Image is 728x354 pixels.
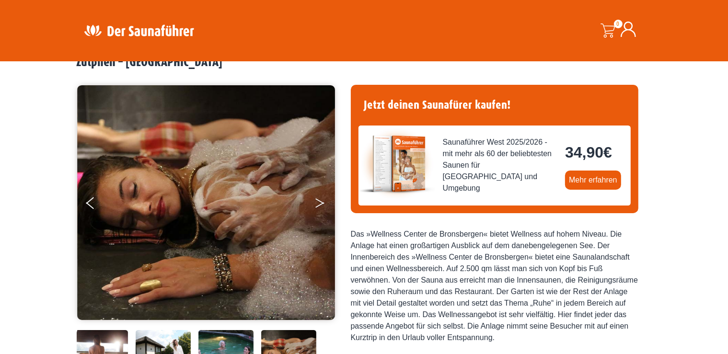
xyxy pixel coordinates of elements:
span: € [603,144,612,161]
bdi: 34,90 [565,144,612,161]
span: Saunaführer West 2025/2026 - mit mehr als 60 der beliebtesten Saunen für [GEOGRAPHIC_DATA] und Um... [443,137,558,194]
img: der-saunafuehrer-2025-west.jpg [358,126,435,202]
a: Mehr erfahren [565,171,621,190]
div: Das »Wellness Center de Bronsbergen« bietet Wellness auf hohem Niveau. Die Anlage hat einen großa... [351,228,638,343]
h2: Zutphen – [GEOGRAPHIC_DATA] [77,55,652,70]
span: 0 [614,20,623,28]
button: Previous [86,193,110,217]
button: Next [314,193,338,217]
h4: Jetzt deinen Saunafürer kaufen! [358,92,631,118]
